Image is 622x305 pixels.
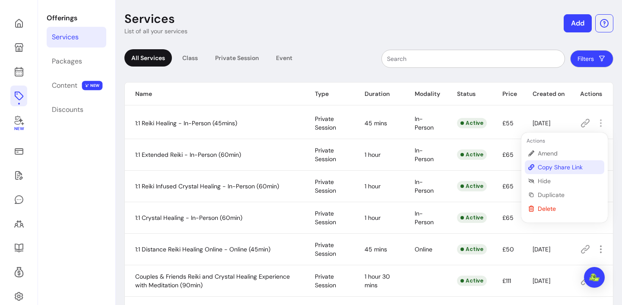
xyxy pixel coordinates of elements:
[365,273,390,289] span: 1 hour 30 mins
[533,277,550,285] span: [DATE]
[365,214,381,222] span: 1 hour
[47,13,106,23] p: Offerings
[457,244,487,254] div: Active
[315,241,336,257] span: Private Session
[315,178,336,194] span: Private Session
[404,83,447,105] th: Modality
[533,245,550,253] span: [DATE]
[457,149,487,160] div: Active
[135,214,242,222] span: 1:1 Crystal Healing - In-Person (60min)
[52,105,83,115] div: Discounts
[502,245,514,253] span: £50
[354,83,404,105] th: Duration
[415,245,432,253] span: Online
[570,50,613,67] button: Filters
[315,146,336,163] span: Private Session
[10,238,27,258] a: Resources
[447,83,492,105] th: Status
[10,13,27,34] a: Home
[538,177,601,185] span: Hide
[538,163,601,172] span: Copy Share Link
[10,165,27,186] a: Waivers
[125,83,305,105] th: Name
[124,27,187,35] p: List of all your services
[457,276,487,286] div: Active
[502,119,514,127] span: £55
[365,182,381,190] span: 1 hour
[502,182,514,190] span: £65
[82,81,103,90] span: NEW
[502,214,514,222] span: £65
[522,83,570,105] th: Created on
[365,245,387,253] span: 45 mins
[269,49,299,67] div: Event
[365,151,381,159] span: 1 hour
[14,126,23,132] span: New
[525,137,545,144] span: Actions
[52,56,82,67] div: Packages
[305,83,354,105] th: Type
[415,115,434,131] span: In-Person
[492,83,522,105] th: Price
[10,37,27,58] a: My Page
[47,27,106,48] a: Services
[365,119,387,127] span: 45 mins
[457,181,487,191] div: Active
[52,80,77,91] div: Content
[315,210,336,226] span: Private Session
[135,151,241,159] span: 1:1 Extended Reiki - In-Person (60min)
[315,273,336,289] span: Private Session
[570,83,613,105] th: Actions
[135,245,270,253] span: 1:1 Distance Reiki Healing Online - Online (45min)
[135,119,237,127] span: 1:1 Reiki Healing - In-Person (45mins)
[47,75,106,96] a: Content
[538,191,601,199] span: Duplicate
[415,146,434,163] span: In-Person
[415,210,434,226] span: In-Person
[47,51,106,72] a: Packages
[10,189,27,210] a: My Messages
[415,178,434,194] span: In-Person
[564,14,592,32] button: Add
[502,277,511,285] span: £111
[124,11,175,27] p: Services
[315,115,336,131] span: Private Session
[387,54,559,63] input: Search
[124,49,172,67] div: All Services
[10,86,27,106] a: Offerings
[533,119,550,127] span: [DATE]
[457,213,487,223] div: Active
[135,273,290,289] span: Couples & Friends Reiki and Crystal Healing Experience with Meditation (90min)
[135,182,279,190] span: 1:1 Reiki Infused Crystal Healing - In-Person (60min)
[47,99,106,120] a: Discounts
[10,61,27,82] a: Calendar
[457,118,487,128] div: Active
[10,213,27,234] a: Clients
[538,204,601,213] span: Delete
[10,262,27,283] a: Refer & Earn
[584,267,605,288] div: Open Intercom Messenger
[52,32,79,42] div: Services
[175,49,205,67] div: Class
[10,110,27,137] a: My Co-Founder
[208,49,266,67] div: Private Session
[538,149,601,158] span: Amend
[502,151,514,159] span: £65
[10,141,27,162] a: Sales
